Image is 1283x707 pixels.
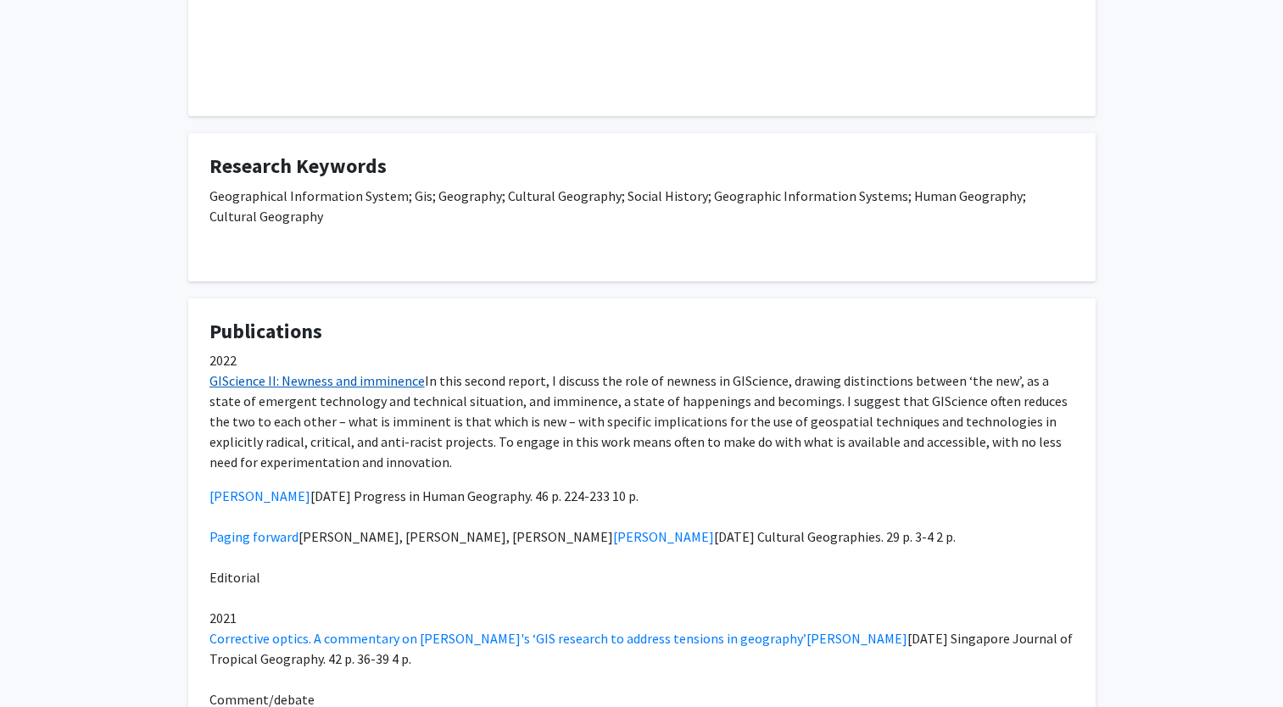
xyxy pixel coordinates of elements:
[209,372,425,389] a: GIScience II: Newness and imminence
[209,320,1074,344] h4: Publications
[209,186,1074,260] div: Geographical Information System; Gis; Geography; Cultural Geography; Social History; Geographic I...
[209,154,1074,179] h4: Research Keywords
[209,487,310,504] a: [PERSON_NAME]
[209,630,806,647] a: Corrective optics. A commentary on [PERSON_NAME]'s ‘GIS research to address tensions in geography’
[209,528,298,545] a: Paging forward
[806,630,907,647] a: [PERSON_NAME]
[613,528,714,545] a: [PERSON_NAME]
[13,631,72,694] iframe: Chat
